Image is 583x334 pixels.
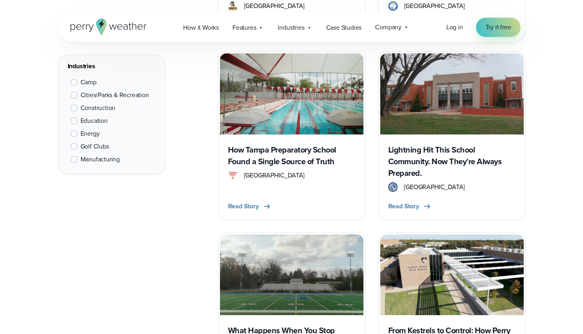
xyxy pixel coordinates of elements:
button: Read Story [228,202,272,211]
img: Bay District Schools Logo [388,1,398,11]
span: [GEOGRAPHIC_DATA] [404,1,465,11]
span: Golf Clubs [81,142,109,151]
span: Industries [278,23,304,33]
span: Company [375,22,401,32]
span: [GEOGRAPHIC_DATA] [244,171,305,180]
div: Industries [68,61,155,71]
span: Read Story [388,202,419,211]
h3: How Tampa Preparatory School Found a Single Source of Truth [228,144,355,167]
a: Try it free [476,18,521,37]
span: Features [232,23,256,33]
a: West Orange High School Lightning Hit This School Community. Now They’re Always Prepared. West Or... [378,51,526,219]
span: Manufacturing [81,155,120,164]
h3: Lightning Hit This School Community. Now They’re Always Prepared. [388,144,516,179]
span: Cities/Parks & Recreation [81,90,149,100]
a: Log in [446,22,463,32]
img: Tampa Prep logo [228,171,238,180]
span: Case Studies [326,23,362,33]
span: Construction [81,103,116,113]
a: Case Studies [319,19,369,36]
a: Tampa preparatory school How Tampa Preparatory School Found a Single Source of Truth Tampa Prep l... [218,51,365,219]
img: West Orange High School [380,53,524,134]
img: West Orange High School [388,182,398,192]
span: [GEOGRAPHIC_DATA] [244,1,305,11]
span: Read Story [228,202,259,211]
img: Paramus High School [220,234,363,315]
img: Bishop Lynch High School [380,234,524,315]
span: [GEOGRAPHIC_DATA] [404,182,465,192]
a: How it Works [176,19,226,36]
span: Camp [81,77,97,87]
span: How it Works [183,23,219,33]
img: Tampa preparatory school [220,53,363,134]
span: Energy [81,129,100,138]
button: Read Story [388,202,432,211]
span: Education [81,116,108,126]
span: Try it free [486,22,511,32]
img: Farmington R7 [228,1,238,11]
